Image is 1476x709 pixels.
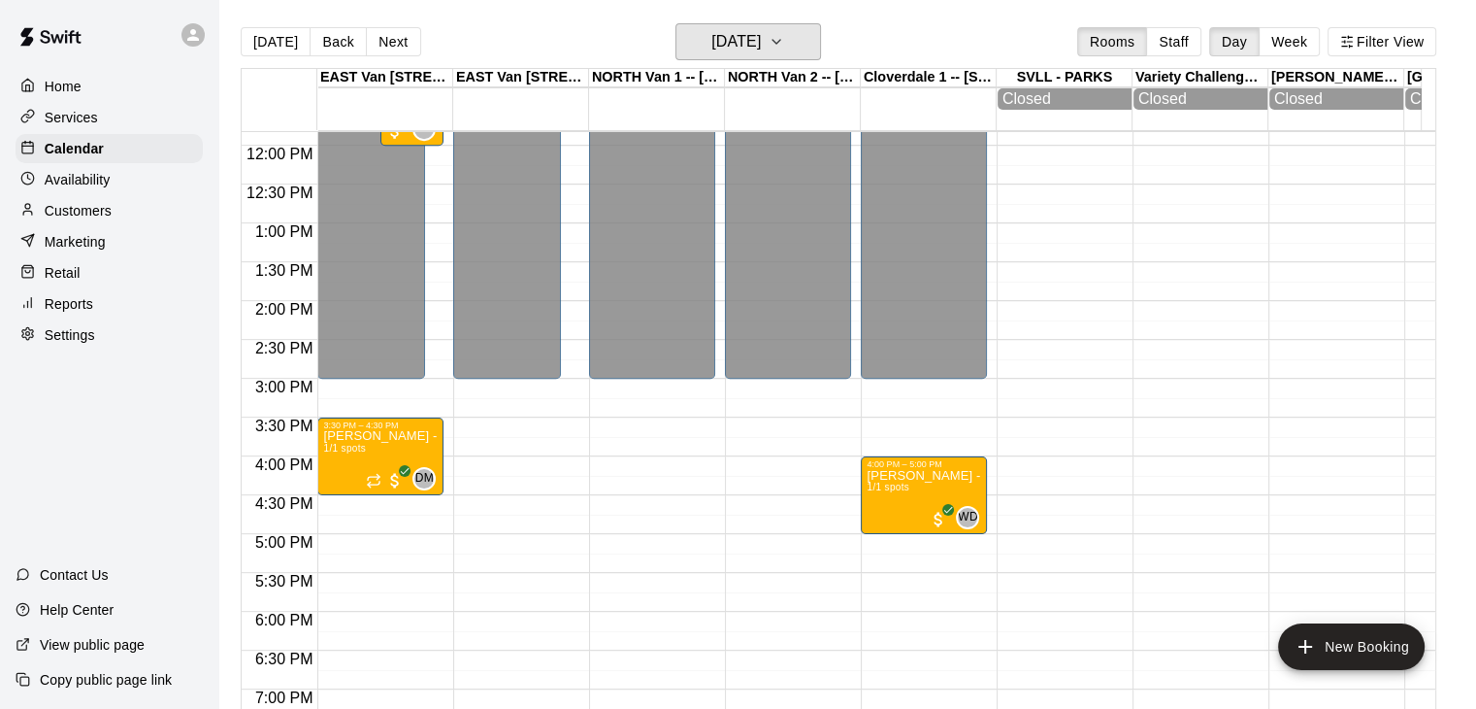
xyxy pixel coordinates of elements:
p: Retail [45,263,81,283]
span: 7:00 PM [250,690,318,706]
a: Marketing [16,227,203,256]
p: Home [45,77,82,96]
button: Next [366,27,420,56]
div: Cloverdale 1 -- [STREET_ADDRESS] [861,69,997,87]
div: 4:00 PM – 5:00 PM: Payton Schaufele - Thursday, Aug 21 @ Cloverdale [861,456,987,534]
p: Customers [45,201,112,220]
h6: [DATE] [711,28,761,55]
div: NORTH Van 2 -- [STREET_ADDRESS] [725,69,861,87]
p: Services [45,108,98,127]
span: 3:00 PM [250,379,318,395]
span: 6:00 PM [250,612,318,628]
div: 3:30 PM – 4:30 PM: Jean Ramos - Aug 4, 12 & 21 @ East Van [317,418,443,495]
span: All customers have paid [385,471,405,490]
span: 12:00 PM [242,146,317,162]
a: Calendar [16,134,203,163]
span: 2:30 PM [250,340,318,356]
span: 12:30 PM [242,185,317,201]
button: Filter View [1328,27,1436,56]
a: Retail [16,258,203,287]
div: EAST Van [STREET_ADDRESS] [453,69,589,87]
span: 6:30 PM [250,651,318,667]
span: Wes Darvill [964,506,979,529]
span: 2:00 PM [250,301,318,318]
button: [DATE] [241,27,311,56]
span: 1:00 PM [250,223,318,240]
div: 4:00 PM – 5:00 PM [867,459,981,469]
span: 4:30 PM [250,495,318,512]
span: 1:30 PM [250,262,318,279]
a: Availability [16,165,203,194]
button: Rooms [1077,27,1147,56]
span: All customers have paid [929,510,948,529]
div: Closed [1274,90,1398,108]
div: SVLL - PARKS [997,69,1132,87]
p: Help Center [40,600,114,620]
span: Davis Mabone [420,467,436,490]
span: WD [958,508,978,527]
p: Calendar [45,139,104,158]
button: Week [1259,27,1320,56]
span: 1/1 spots filled [323,443,366,454]
div: Wes Darvill [956,506,979,529]
span: 3:30 PM [250,418,318,434]
p: View public page [40,635,145,655]
p: Availability [45,170,111,189]
p: Marketing [45,232,106,252]
div: [PERSON_NAME] Park - [STREET_ADDRESS] [1268,69,1404,87]
div: NORTH Van 1 -- [STREET_ADDRESS] [589,69,725,87]
a: Home [16,72,203,101]
span: 5:30 PM [250,573,318,590]
span: DM [415,469,434,489]
div: 3:30 PM – 4:30 PM [323,421,438,430]
div: Variety Challenger Diamond, [STREET_ADDRESS][PERSON_NAME] [1132,69,1268,87]
span: 4:00 PM [250,456,318,473]
button: add [1278,624,1425,670]
a: Reports [16,289,203,319]
div: Davis Mabone [412,467,436,490]
a: Settings [16,321,203,350]
div: Closed [1002,90,1127,108]
p: Settings [45,325,95,345]
span: 1/1 spots filled [867,482,909,492]
a: Services [16,103,203,132]
span: 5:00 PM [250,534,318,551]
div: EAST Van [STREET_ADDRESS] [317,69,453,87]
a: Customers [16,196,203,225]
span: Recurring event [366,473,381,489]
button: Staff [1146,27,1201,56]
button: [DATE] [675,23,821,60]
div: Closed [1138,90,1263,108]
button: Day [1209,27,1260,56]
p: Reports [45,294,93,314]
p: Contact Us [40,565,109,585]
button: Back [310,27,367,56]
p: Copy public page link [40,670,172,690]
